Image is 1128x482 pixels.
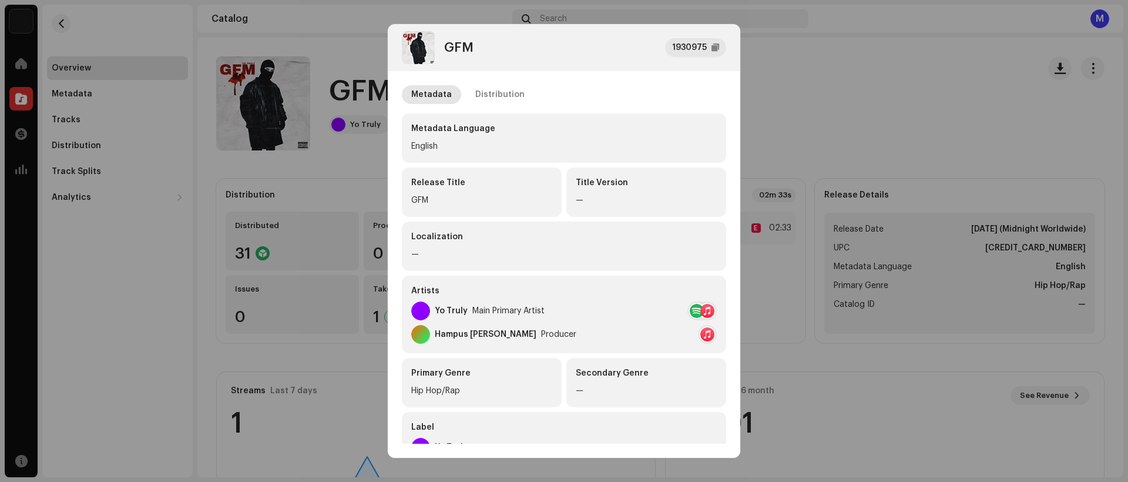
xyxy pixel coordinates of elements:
[475,85,525,104] div: Distribution
[576,384,717,398] div: —
[411,139,717,153] div: English
[541,330,576,339] div: Producer
[411,384,552,398] div: Hip Hop/Rap
[411,193,552,207] div: GFM
[672,41,707,55] div: 1930975
[411,177,552,189] div: Release Title
[411,123,717,135] div: Metadata Language
[411,231,717,243] div: Localization
[435,306,468,316] div: Yo Truly
[435,330,536,339] div: Hampus [PERSON_NAME]
[435,443,468,452] div: Yo Truly
[411,421,717,433] div: Label
[576,193,717,207] div: —
[411,85,452,104] div: Metadata
[472,306,545,316] div: Main Primary Artist
[411,367,552,379] div: Primary Genre
[576,367,717,379] div: Secondary Genre
[411,285,717,297] div: Artists
[411,247,717,262] div: —
[576,177,717,189] div: Title Version
[402,31,435,64] img: f81166ee-6c23-4b8e-ab7c-056304c3393e
[444,41,474,55] div: GFM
